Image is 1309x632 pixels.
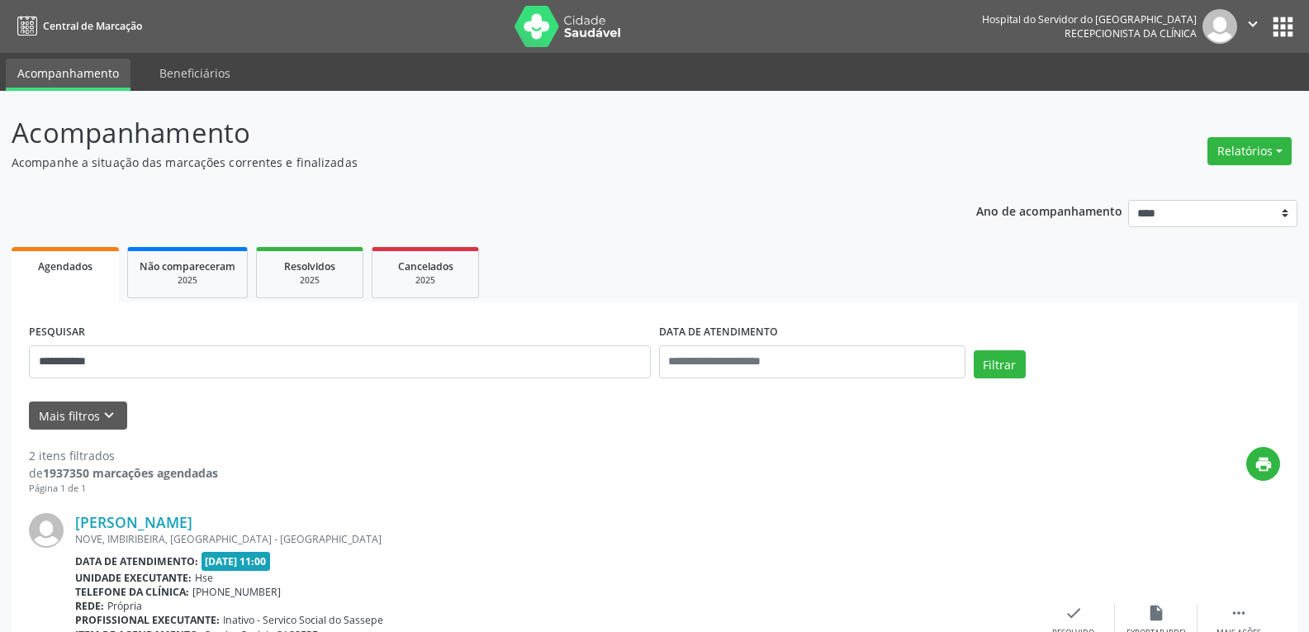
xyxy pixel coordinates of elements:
a: Acompanhamento [6,59,130,91]
label: PESQUISAR [29,320,85,345]
div: 2 itens filtrados [29,447,218,464]
div: 2025 [384,274,467,287]
i: keyboard_arrow_down [100,406,118,425]
i: check [1065,604,1083,622]
a: Beneficiários [148,59,242,88]
span: Cancelados [398,259,453,273]
button: Mais filtroskeyboard_arrow_down [29,402,127,430]
p: Acompanhamento [12,112,912,154]
p: Acompanhe a situação das marcações correntes e finalizadas [12,154,912,171]
span: Resolvidos [284,259,335,273]
div: NOVE, IMBIRIBEIRA, [GEOGRAPHIC_DATA] - [GEOGRAPHIC_DATA] [75,532,1032,546]
img: img [1202,9,1237,44]
span: Central de Marcação [43,19,142,33]
label: DATA DE ATENDIMENTO [659,320,778,345]
div: Hospital do Servidor do [GEOGRAPHIC_DATA] [982,12,1197,26]
b: Profissional executante: [75,613,220,627]
b: Data de atendimento: [75,554,198,568]
button: print [1246,447,1280,481]
b: Rede: [75,599,104,613]
div: 2025 [140,274,235,287]
span: [DATE] 11:00 [202,552,271,571]
img: img [29,513,64,548]
span: Inativo - Servico Social do Sassepe [223,613,383,627]
i: insert_drive_file [1147,604,1165,622]
span: Não compareceram [140,259,235,273]
button: Filtrar [974,350,1026,378]
b: Telefone da clínica: [75,585,189,599]
span: Própria [107,599,142,613]
div: Página 1 de 1 [29,482,218,496]
i:  [1244,15,1262,33]
button: apps [1269,12,1297,41]
p: Ano de acompanhamento [976,200,1122,221]
span: Agendados [38,259,92,273]
i: print [1254,455,1273,473]
span: [PHONE_NUMBER] [192,585,281,599]
span: Recepcionista da clínica [1065,26,1197,40]
a: Central de Marcação [12,12,142,40]
button:  [1237,9,1269,44]
button: Relatórios [1207,137,1292,165]
div: de [29,464,218,482]
span: Hse [195,571,213,585]
div: 2025 [268,274,351,287]
strong: 1937350 marcações agendadas [43,465,218,481]
b: Unidade executante: [75,571,192,585]
a: [PERSON_NAME] [75,513,192,531]
i:  [1230,604,1248,622]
